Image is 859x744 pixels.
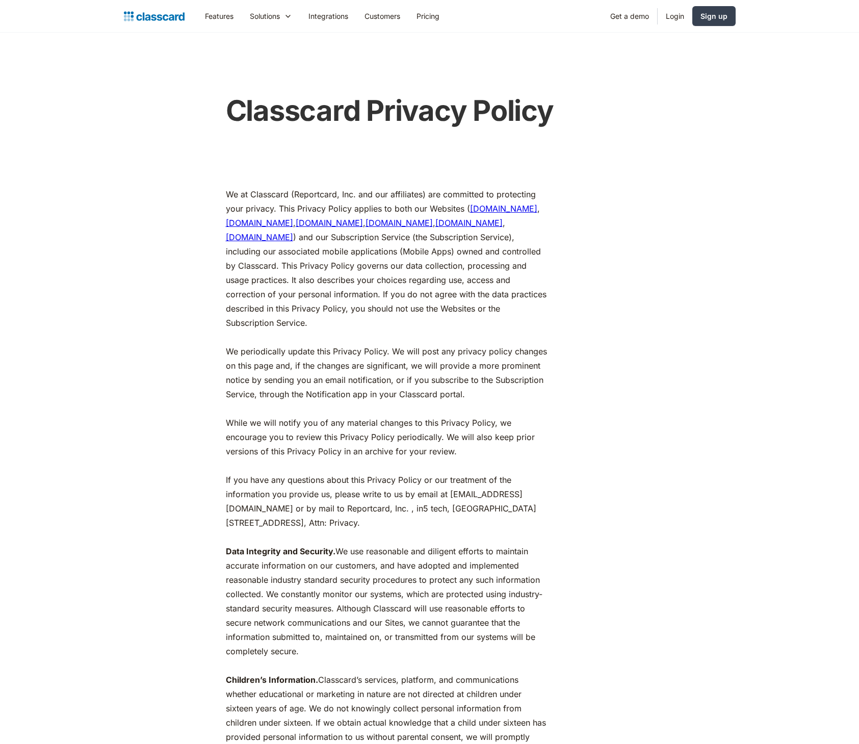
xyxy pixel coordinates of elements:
[197,5,242,28] a: Features
[435,218,503,228] a: [DOMAIN_NAME]
[602,5,657,28] a: Get a demo
[226,232,293,242] a: [DOMAIN_NAME]
[296,218,363,228] a: [DOMAIN_NAME]
[300,5,356,28] a: Integrations
[226,94,623,128] h1: Classcard Privacy Policy
[226,218,293,228] a: [DOMAIN_NAME]
[226,546,335,556] strong: Data Integrity and Security.
[366,218,433,228] a: [DOMAIN_NAME]
[226,675,318,685] strong: Children’s Information.
[470,203,537,214] a: [DOMAIN_NAME]
[658,5,692,28] a: Login
[700,11,727,21] div: Sign up
[408,5,448,28] a: Pricing
[356,5,408,28] a: Customers
[692,6,736,26] a: Sign up
[250,11,280,21] div: Solutions
[242,5,300,28] div: Solutions
[124,9,185,23] a: home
